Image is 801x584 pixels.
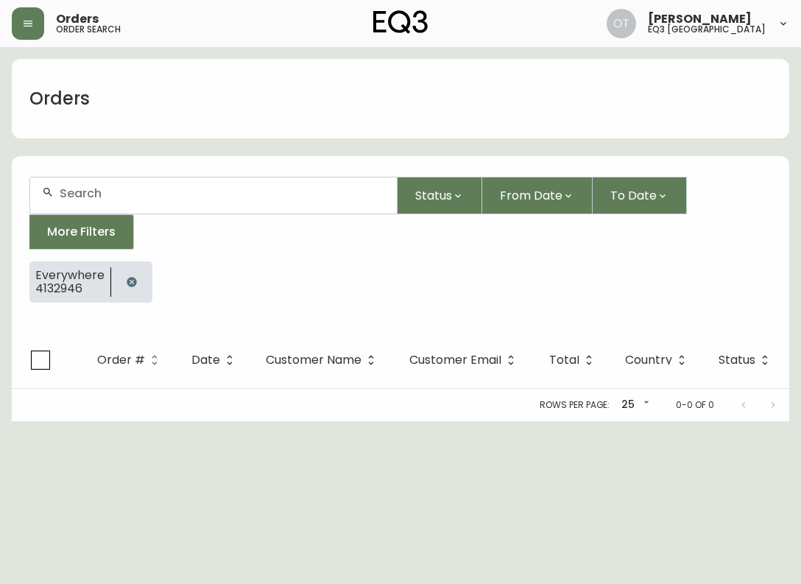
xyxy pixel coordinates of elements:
p: 0-0 of 0 [676,398,714,412]
span: Order # [97,353,164,367]
img: 5d4d18d254ded55077432b49c4cb2919 [607,9,636,38]
span: Country [625,353,691,367]
span: Customer Email [409,353,521,367]
span: Status [415,186,452,205]
span: Total [549,356,579,365]
span: Status [719,356,755,365]
span: Customer Name [266,356,361,365]
span: 4132946 [35,282,105,295]
h5: order search [56,25,121,34]
p: Rows per page: [540,398,610,412]
span: Date [191,356,220,365]
button: To Date [593,177,687,214]
button: From Date [482,177,593,214]
span: Customer Email [409,356,501,365]
span: From Date [500,186,562,205]
span: Date [191,353,239,367]
h5: eq3 [GEOGRAPHIC_DATA] [648,25,766,34]
span: Total [549,353,599,367]
span: More Filters [47,224,116,240]
span: Status [719,353,774,367]
span: Customer Name [266,353,381,367]
button: More Filters [29,214,134,250]
span: Orders [56,13,99,25]
span: [PERSON_NAME] [648,13,752,25]
span: To Date [610,186,657,205]
img: logo [373,10,428,34]
button: Status [398,177,482,214]
h1: Orders [29,86,90,111]
span: Order # [97,356,145,365]
span: Everywhere [35,269,105,282]
div: 25 [615,393,652,418]
input: Search [60,186,385,200]
span: Country [625,356,672,365]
